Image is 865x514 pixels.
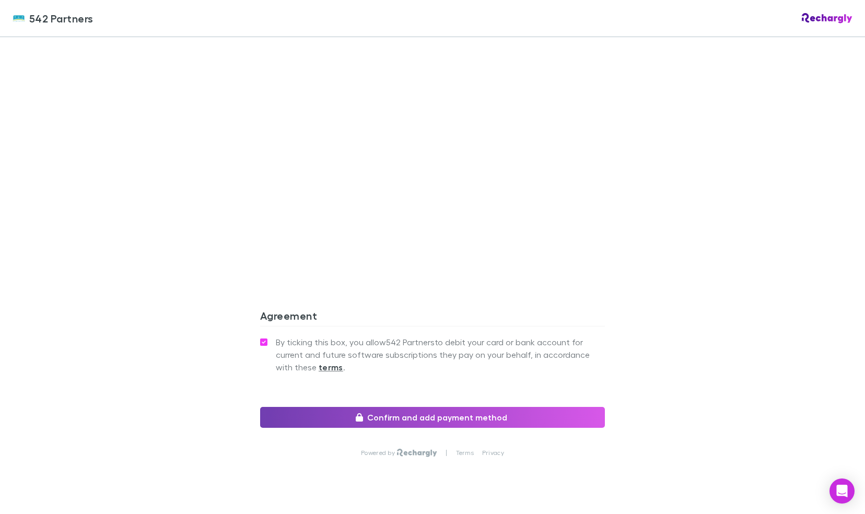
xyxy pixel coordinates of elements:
[319,362,343,372] strong: terms
[482,449,504,457] a: Privacy
[397,449,437,457] img: Rechargly Logo
[456,449,474,457] a: Terms
[13,12,25,25] img: 542 Partners's Logo
[361,449,397,457] p: Powered by
[276,336,605,373] span: By ticking this box, you allow 542 Partners to debit your card or bank account for current and fu...
[258,22,607,261] iframe: Secure address input frame
[260,309,605,326] h3: Agreement
[446,449,447,457] p: |
[29,10,93,26] span: 542 Partners
[802,13,852,24] img: Rechargly Logo
[829,478,855,504] div: Open Intercom Messenger
[260,407,605,428] button: Confirm and add payment method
